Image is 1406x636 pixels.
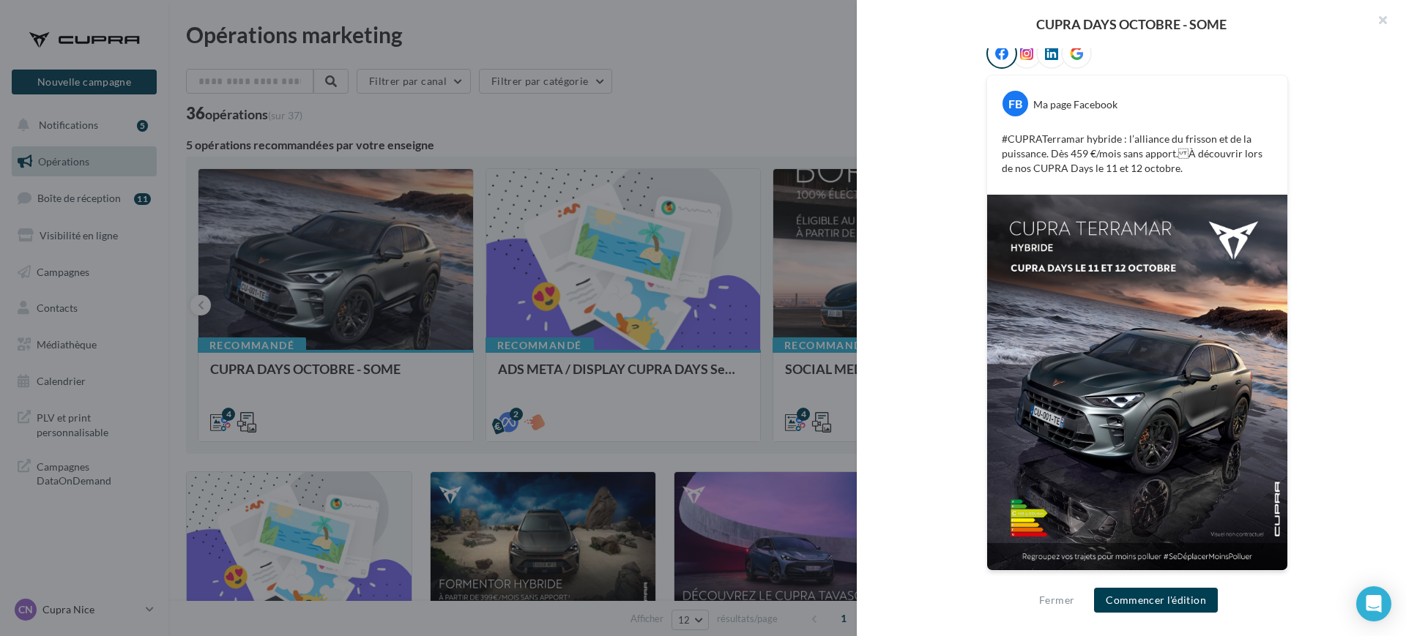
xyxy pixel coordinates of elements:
[880,18,1383,31] div: CUPRA DAYS OCTOBRE - SOME
[986,571,1288,590] div: La prévisualisation est non-contractuelle
[1033,591,1080,609] button: Fermer
[1033,97,1117,112] div: Ma page Facebook
[1094,588,1218,613] button: Commencer l'édition
[1002,132,1273,176] p: #CUPRATerramar hybride : l’alliance du frisson et de la puissance. Dès 459 €/mois sans apport. À ...
[1356,586,1391,621] div: Open Intercom Messenger
[1003,91,1028,116] div: FB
